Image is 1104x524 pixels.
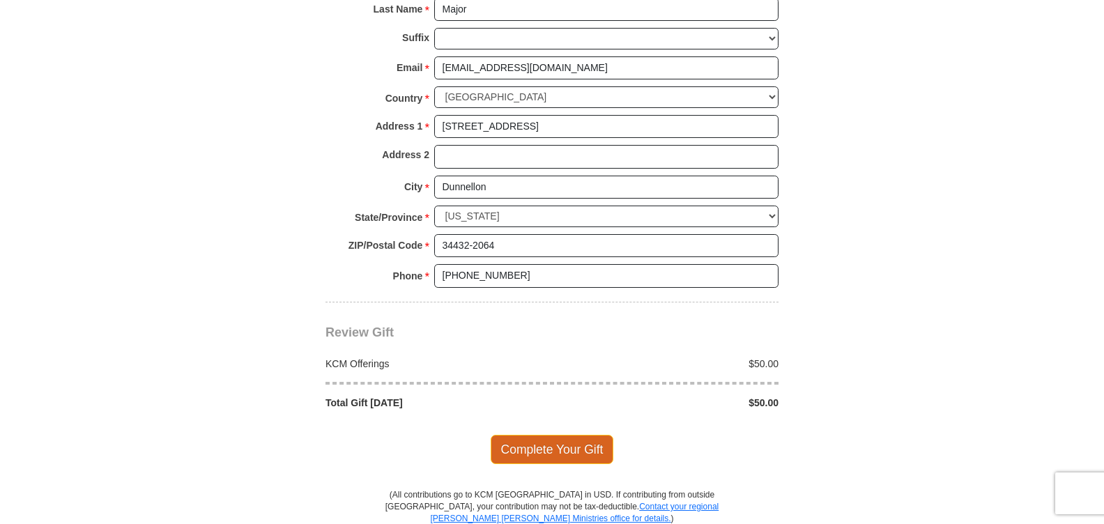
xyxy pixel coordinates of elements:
div: Total Gift [DATE] [319,396,553,410]
div: $50.00 [552,357,786,371]
strong: State/Province [355,208,422,227]
strong: Email [397,58,422,77]
div: KCM Offerings [319,357,553,371]
strong: Address 1 [376,116,423,136]
div: $50.00 [552,396,786,410]
strong: Address 2 [382,145,429,164]
span: Review Gift [325,325,394,339]
strong: Suffix [402,28,429,47]
strong: Phone [393,266,423,286]
strong: ZIP/Postal Code [348,236,423,255]
strong: Country [385,88,423,108]
span: Complete Your Gift [491,435,614,464]
strong: City [404,177,422,196]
